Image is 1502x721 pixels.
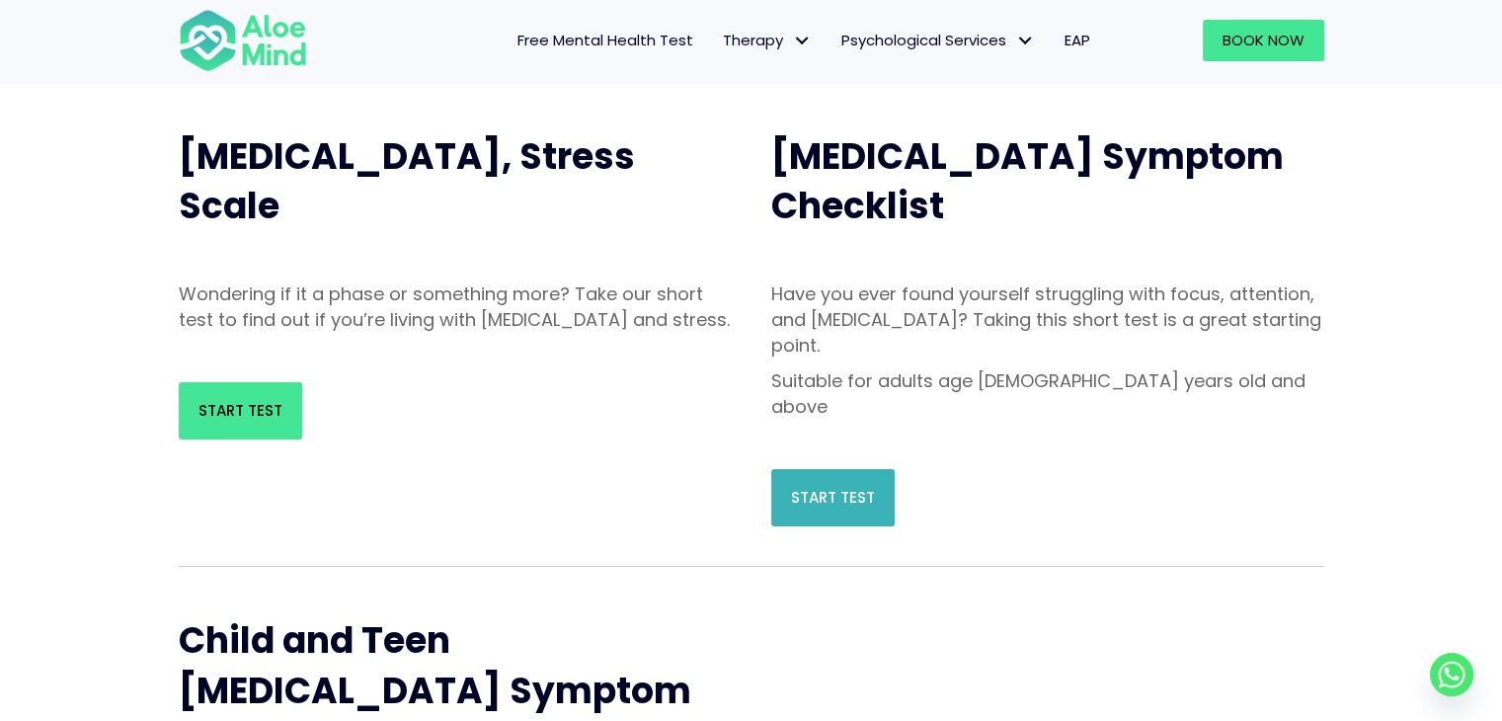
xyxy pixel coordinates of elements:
[1011,27,1040,55] span: Psychological Services: submenu
[1065,30,1090,50] span: EAP
[1430,653,1473,696] a: Whatsapp
[788,27,817,55] span: Therapy: submenu
[827,20,1050,61] a: Psychological ServicesPsychological Services: submenu
[1223,30,1304,50] span: Book Now
[771,469,895,526] a: Start Test
[791,487,875,508] span: Start Test
[771,131,1284,231] span: [MEDICAL_DATA] Symptom Checklist
[841,30,1035,50] span: Psychological Services
[771,368,1324,420] p: Suitable for adults age [DEMOGRAPHIC_DATA] years old and above
[198,400,282,421] span: Start Test
[1203,20,1324,61] a: Book Now
[179,382,302,440] a: Start Test
[333,20,1105,61] nav: Menu
[771,281,1324,359] p: Have you ever found yourself struggling with focus, attention, and [MEDICAL_DATA]? Taking this sh...
[179,8,307,73] img: Aloe mind Logo
[1050,20,1105,61] a: EAP
[179,131,635,231] span: [MEDICAL_DATA], Stress Scale
[179,281,732,333] p: Wondering if it a phase or something more? Take our short test to find out if you’re living with ...
[517,30,693,50] span: Free Mental Health Test
[723,30,812,50] span: Therapy
[503,20,708,61] a: Free Mental Health Test
[708,20,827,61] a: TherapyTherapy: submenu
